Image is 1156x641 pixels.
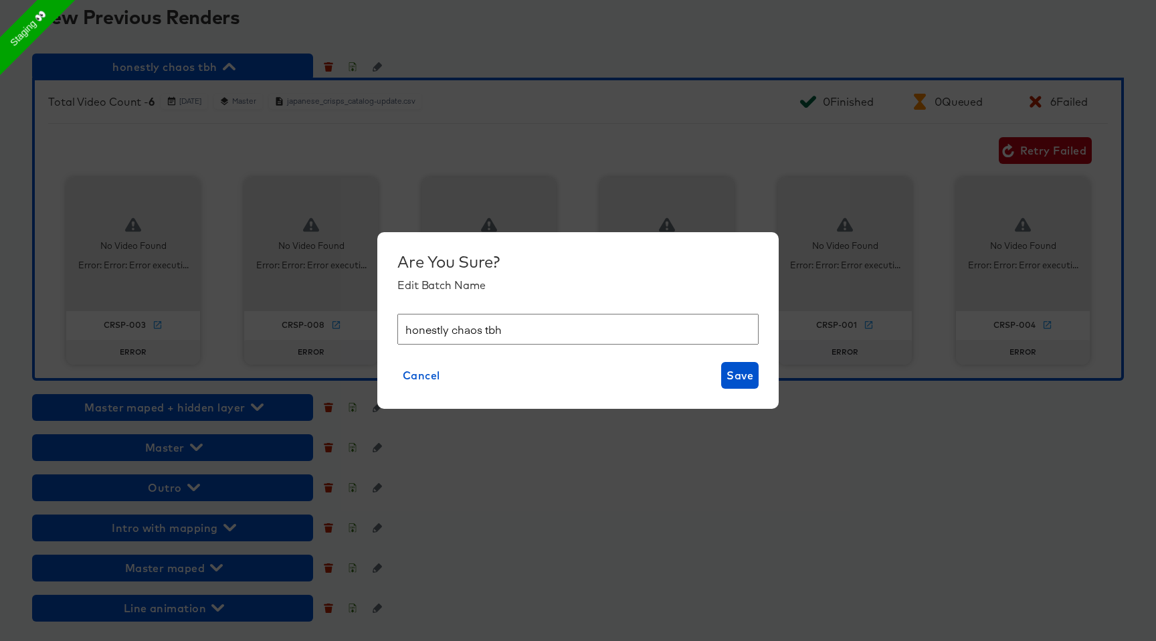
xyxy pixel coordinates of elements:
[403,366,440,385] span: Cancel
[397,362,446,389] button: Cancel
[397,252,759,271] div: Are You Sure?
[727,366,753,385] span: Save
[721,362,759,389] button: Save
[397,278,759,292] div: Edit Batch Name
